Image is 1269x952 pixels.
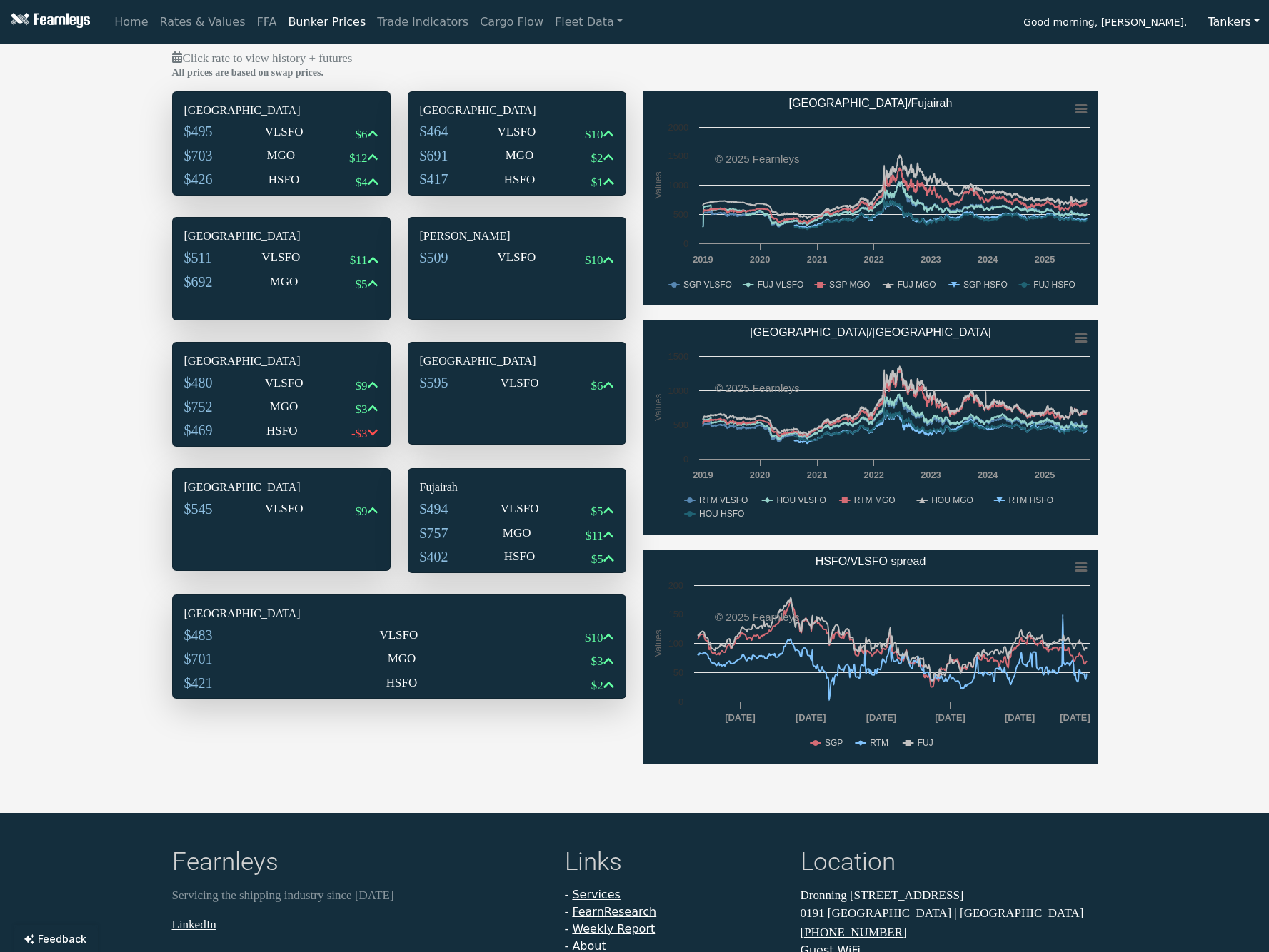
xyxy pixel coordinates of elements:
[356,128,368,141] span: $6
[1198,9,1269,36] button: Tankers
[715,611,800,623] text: © 2025 Fearnleys
[643,91,1098,305] svg: Singapore/Fujairah
[977,470,998,480] text: 2024
[184,274,213,290] span: $692
[683,280,732,290] text: SGP VLSFO
[172,342,391,447] div: [GEOGRAPHIC_DATA]$480VLSFO$9$752MGO$3$469HSFO-$3
[1060,712,1090,723] text: [DATE]
[1034,470,1054,480] text: 2025
[801,904,1098,923] p: 0191 [GEOGRAPHIC_DATA] | [GEOGRAPHIC_DATA]
[806,470,826,480] text: 2021
[266,146,295,165] p: MGO
[184,250,212,265] span: $511
[172,49,1098,68] p: Click rate to view history + futures
[565,886,783,903] li: -
[184,627,213,643] span: $483
[184,148,213,163] span: $703
[356,176,368,189] span: $4
[420,123,448,139] span: $464
[668,351,688,362] text: 1500
[420,229,614,243] h6: [PERSON_NAME]
[265,123,304,141] p: VLSFO
[420,501,448,517] span: $494
[1034,254,1054,265] text: 2025
[474,8,549,36] a: Cargo Flow
[870,738,888,748] text: RTM
[420,148,448,163] span: $691
[184,651,213,667] span: $701
[652,393,663,420] text: Values
[356,379,368,393] span: $9
[699,495,748,505] text: RTM VLSFO
[591,151,603,165] span: $2
[506,146,534,165] p: MGO
[977,254,998,265] text: 2024
[408,342,626,445] div: [GEOGRAPHIC_DATA]$595VLSFO$6
[420,549,448,564] span: $402
[591,679,603,692] span: $2
[565,921,783,938] li: -
[356,402,368,416] span: $3
[801,886,1098,905] p: Dronning [STREET_ADDRESS]
[788,97,952,110] text: [GEOGRAPHIC_DATA]/Fujairah
[184,607,614,620] h6: [GEOGRAPHIC_DATA]
[497,123,536,141] p: VLSFO
[503,524,531,542] p: MGO
[184,480,378,494] h6: [GEOGRAPHIC_DATA]
[806,254,826,265] text: 2021
[897,280,936,290] text: FUJ MGO
[265,500,304,518] p: VLSFO
[795,712,825,723] text: [DATE]
[371,8,474,36] a: Trade Indicators
[643,550,1098,764] svg: HSFO/VLSFO spread
[1033,280,1075,290] text: FUJ HSFO
[184,501,213,517] span: $545
[801,926,907,939] a: [PHONE_NUMBER]
[776,495,826,505] text: HOU VLSFO
[585,128,603,141] span: $10
[282,8,371,36] a: Bunker Prices
[715,153,800,165] text: © 2025 Fearnleys
[591,379,603,393] span: $6
[921,254,941,265] text: 2023
[184,171,213,187] span: $426
[750,326,991,339] text: [GEOGRAPHIC_DATA]/[GEOGRAPHIC_DATA]
[184,675,213,691] span: $421
[7,13,90,31] img: Fearnleys Logo
[935,712,965,723] text: [DATE]
[829,280,870,290] text: SGP MGO
[266,422,297,440] p: HSFO
[356,278,368,291] span: $5
[1023,11,1187,36] span: Good morning, [PERSON_NAME].
[591,552,603,566] span: $5
[1008,495,1053,505] text: RTM HSFO
[585,253,603,267] span: $10
[585,631,603,644] span: $10
[172,67,323,78] b: All prices are based on swap prices.
[504,547,535,566] p: HSFO
[863,470,883,480] text: 2022
[497,248,536,267] p: VLSFO
[420,480,614,494] h6: Fujairah
[668,180,688,191] text: 1000
[643,320,1098,535] svg: Rotterdam/Houston
[109,8,154,36] a: Home
[801,847,1098,881] h4: Location
[863,254,883,265] text: 2022
[501,500,539,518] p: VLSFO
[853,495,895,505] text: RTM MGO
[673,420,688,430] text: 500
[683,238,688,249] text: 0
[420,103,614,117] h6: [GEOGRAPHIC_DATA]
[184,422,213,438] span: $469
[1004,712,1034,723] text: [DATE]
[921,470,941,480] text: 2023
[184,375,213,390] span: $480
[572,922,655,936] a: Weekly Report
[668,580,683,591] text: 200
[683,454,688,465] text: 0
[184,103,378,117] h6: [GEOGRAPHIC_DATA]
[963,280,1007,290] text: SGP HSFO
[725,712,755,723] text: [DATE]
[184,123,213,139] span: $495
